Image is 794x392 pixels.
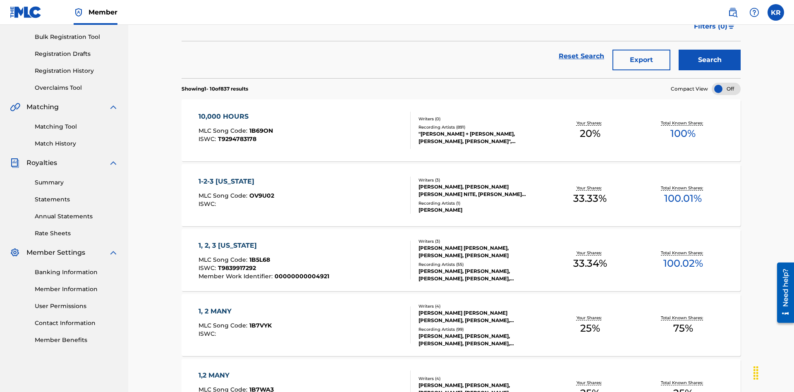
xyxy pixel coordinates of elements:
button: Filters (0) [689,16,741,37]
div: [PERSON_NAME], [PERSON_NAME], [PERSON_NAME], [PERSON_NAME], [PERSON_NAME], [PERSON_NAME], [PERSON... [419,332,543,347]
span: 100.01 % [664,191,702,206]
div: 10,000 HOURS [198,112,273,122]
img: filter [728,24,735,29]
span: 1B5L68 [249,256,270,263]
img: expand [108,158,118,168]
div: Recording Artists ( 55 ) [419,261,543,268]
span: 75 % [673,321,693,336]
span: Filters ( 0 ) [694,22,727,31]
span: Member [88,7,117,17]
span: T9839917292 [218,264,256,272]
a: Registration Drafts [35,50,118,58]
div: Writers ( 3 ) [419,177,543,183]
div: [PERSON_NAME] [PERSON_NAME], [PERSON_NAME], [PERSON_NAME] [419,244,543,259]
div: Chat Widget [753,352,794,392]
img: Matching [10,102,20,112]
p: Your Shares: [576,380,604,386]
img: search [728,7,738,17]
a: Matching Tool [35,122,118,131]
span: 00000000004921 [275,272,329,280]
p: Your Shares: [576,185,604,191]
a: Rate Sheets [35,229,118,238]
p: Total Known Shares: [661,250,705,256]
span: Matching [26,102,59,112]
img: expand [108,102,118,112]
span: OV9U02 [249,192,274,199]
div: Recording Artists ( 1 ) [419,200,543,206]
div: Writers ( 3 ) [419,238,543,244]
div: [PERSON_NAME] [419,206,543,214]
img: help [749,7,759,17]
span: MLC Song Code : [198,192,249,199]
span: 25 % [580,321,600,336]
span: ISWC : [198,135,218,143]
span: ISWC : [198,330,218,337]
a: 10,000 HOURSMLC Song Code:1B69ONISWC:T9294783178Writers (0)Recording Artists (891)"[PERSON_NAME] ... [182,99,741,161]
a: Member Benefits [35,336,118,344]
p: Total Known Shares: [661,380,705,386]
img: expand [108,248,118,258]
a: Statements [35,195,118,204]
img: Royalties [10,158,20,168]
span: ISWC : [198,200,218,208]
a: Contact Information [35,319,118,327]
button: Export [612,50,670,70]
span: 100.02 % [663,256,703,271]
div: Recording Artists ( 99 ) [419,326,543,332]
button: Search [679,50,741,70]
a: Reset Search [555,47,608,65]
a: Summary [35,178,118,187]
a: Public Search [725,4,741,21]
img: Top Rightsholder [74,7,84,17]
div: Writers ( 4 ) [419,375,543,382]
span: ISWC : [198,264,218,272]
a: Overclaims Tool [35,84,118,92]
p: Your Shares: [576,250,604,256]
div: Recording Artists ( 891 ) [419,124,543,130]
a: Annual Statements [35,212,118,221]
span: Compact View [671,85,708,93]
a: 1, 2, 3 [US_STATE]MLC Song Code:1B5L68ISWC:T9839917292Member Work Identifier:00000000004921Writer... [182,229,741,291]
p: Total Known Shares: [661,315,705,321]
span: 100 % [670,126,696,141]
a: Bulk Registration Tool [35,33,118,41]
div: 1,2 MANY [198,370,330,380]
a: Match History [35,139,118,148]
a: 1, 2 MANYMLC Song Code:1B7VYKISWC:Writers (4)[PERSON_NAME] [PERSON_NAME] [PERSON_NAME], [PERSON_N... [182,294,741,356]
span: Member Settings [26,248,85,258]
p: Your Shares: [576,315,604,321]
span: 33.34 % [573,256,607,271]
span: MLC Song Code : [198,256,249,263]
span: 1B7VYK [249,322,272,329]
p: Your Shares: [576,120,604,126]
div: "[PERSON_NAME] + [PERSON_NAME], [PERSON_NAME], [PERSON_NAME]", [PERSON_NAME] + [PERSON_NAME] & [P... [419,130,543,145]
img: Member Settings [10,248,20,258]
span: T9294783178 [218,135,256,143]
div: Writers ( 0 ) [419,116,543,122]
div: 1, 2 MANY [198,306,272,316]
span: 33.33 % [573,191,607,206]
span: MLC Song Code : [198,127,249,134]
span: Royalties [26,158,57,168]
div: [PERSON_NAME] [PERSON_NAME] [PERSON_NAME], [PERSON_NAME], [PERSON_NAME] [419,309,543,324]
div: 1-2-3 [US_STATE] [198,177,274,186]
div: [PERSON_NAME], [PERSON_NAME], [PERSON_NAME], [PERSON_NAME], [PERSON_NAME], [PERSON_NAME], [PERSON... [419,268,543,282]
a: 1-2-3 [US_STATE]MLC Song Code:OV9U02ISWC:Writers (3)[PERSON_NAME], [PERSON_NAME] [PERSON_NAME] NI... [182,164,741,226]
div: Help [746,4,763,21]
img: MLC Logo [10,6,42,18]
a: User Permissions [35,302,118,311]
a: Registration History [35,67,118,75]
span: 1B69ON [249,127,273,134]
div: User Menu [768,4,784,21]
p: Total Known Shares: [661,120,705,126]
div: Writers ( 4 ) [419,303,543,309]
a: Member Information [35,285,118,294]
a: Banking Information [35,268,118,277]
span: 20 % [580,126,600,141]
p: Showing 1 - 10 of 837 results [182,85,248,93]
div: Drag [749,361,763,385]
iframe: Resource Center [771,259,794,327]
span: Member Work Identifier : [198,272,275,280]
